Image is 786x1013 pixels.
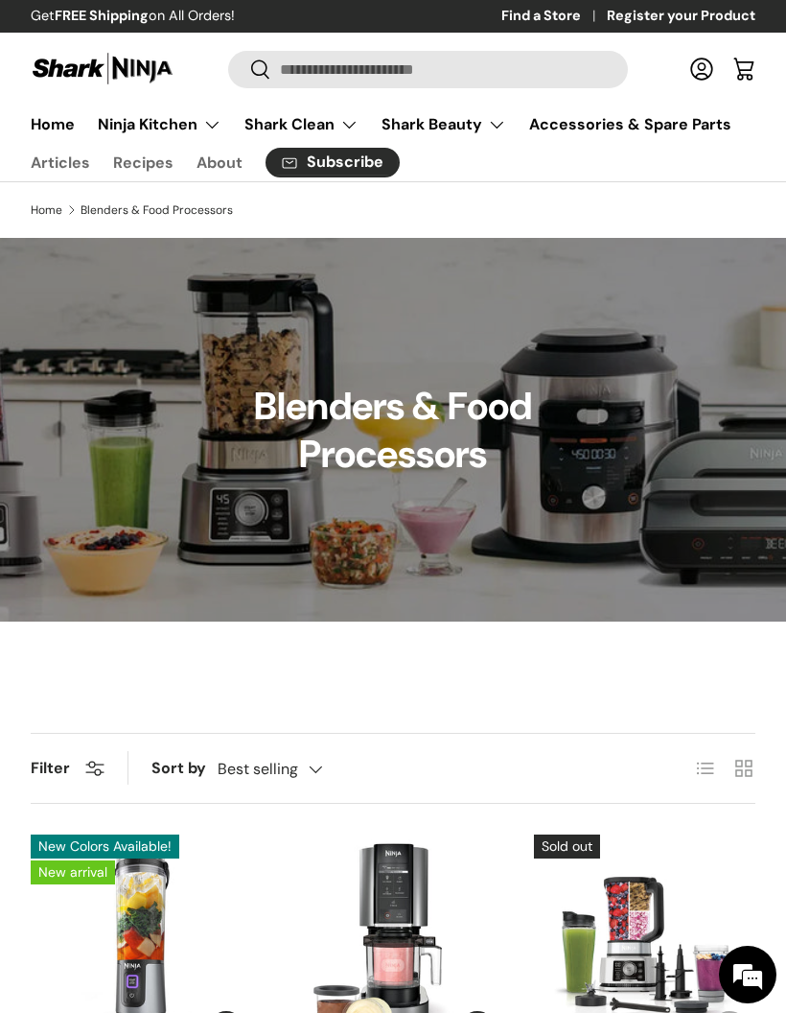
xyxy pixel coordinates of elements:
[31,204,62,216] a: Home
[370,106,518,144] summary: Shark Beauty
[98,106,221,144] a: Ninja Kitchen
[31,6,235,27] p: Get on All Orders!
[534,835,600,859] span: Sold out
[31,835,179,859] span: New Colors Available!
[31,758,70,778] span: Filter
[31,106,755,144] nav: Primary
[55,7,149,24] strong: FREE Shipping
[113,144,173,181] a: Recipes
[157,382,628,478] h1: Blenders & Food Processors
[86,106,233,144] summary: Ninja Kitchen
[266,148,400,177] a: Subscribe
[233,106,370,144] summary: Shark Clean
[81,204,233,216] a: Blenders & Food Processors
[196,144,243,181] a: About
[31,144,755,181] nav: Secondary
[31,144,90,181] a: Articles
[307,154,383,170] span: Subscribe
[218,760,298,778] span: Best selling
[31,106,75,143] a: Home
[501,6,607,27] a: Find a Store
[381,106,506,144] a: Shark Beauty
[529,106,731,143] a: Accessories & Spare Parts
[607,6,755,27] a: Register your Product
[244,106,358,144] a: Shark Clean
[31,860,115,884] span: New arrival
[31,201,755,219] nav: Breadcrumbs
[31,50,174,87] img: Shark Ninja Philippines
[151,757,218,780] label: Sort by
[218,752,361,786] button: Best selling
[31,758,104,778] button: Filter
